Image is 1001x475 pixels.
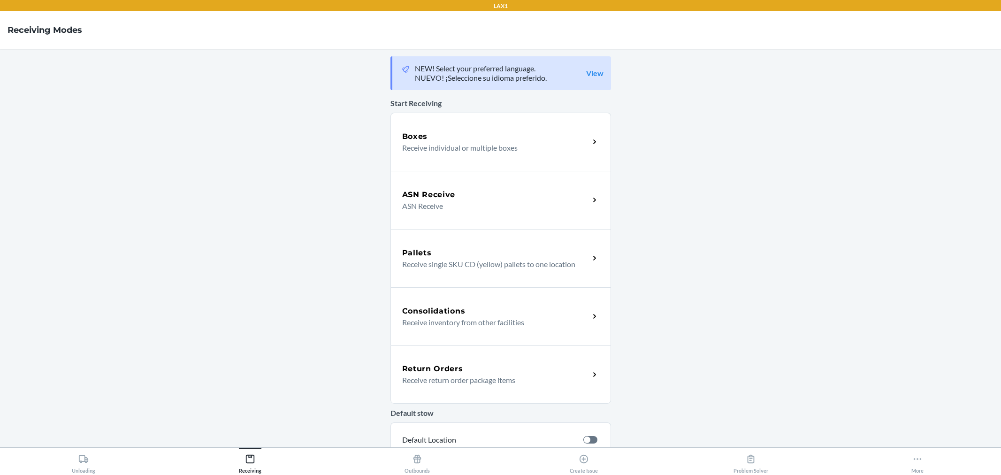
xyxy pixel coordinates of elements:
div: Outbounds [405,450,430,474]
button: Create Issue [501,448,668,474]
h5: Return Orders [402,363,463,375]
button: Problem Solver [667,448,834,474]
div: Unloading [72,450,95,474]
div: Create Issue [570,450,598,474]
p: Start Receiving [390,98,611,109]
p: Receive single SKU CD (yellow) pallets to one location [402,259,582,270]
h5: Consolidations [402,306,466,317]
p: NUEVO! ¡Seleccione su idioma preferido. [415,73,547,83]
a: View [586,69,604,78]
a: BoxesReceive individual or multiple boxes [390,113,611,171]
p: LAX1 [494,2,508,10]
a: PalletsReceive single SKU CD (yellow) pallets to one location [390,229,611,287]
p: Default Location [402,434,576,445]
button: Receiving [167,448,334,474]
h5: Pallets [402,247,432,259]
a: Return OrdersReceive return order package items [390,345,611,404]
a: ConsolidationsReceive inventory from other facilities [390,287,611,345]
h4: Receiving Modes [8,24,82,36]
h5: ASN Receive [402,189,456,200]
p: Receive return order package items [402,375,582,386]
a: ASN ReceiveASN Receive [390,171,611,229]
div: Receiving [239,450,261,474]
div: Problem Solver [734,450,768,474]
p: ASN Receive [402,200,582,212]
p: Receive inventory from other facilities [402,317,582,328]
h5: Boxes [402,131,428,142]
div: More [911,450,924,474]
p: Default stow [390,407,611,419]
p: NEW! Select your preferred language. [415,64,547,73]
p: Receive individual or multiple boxes [402,142,582,153]
button: Outbounds [334,448,501,474]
